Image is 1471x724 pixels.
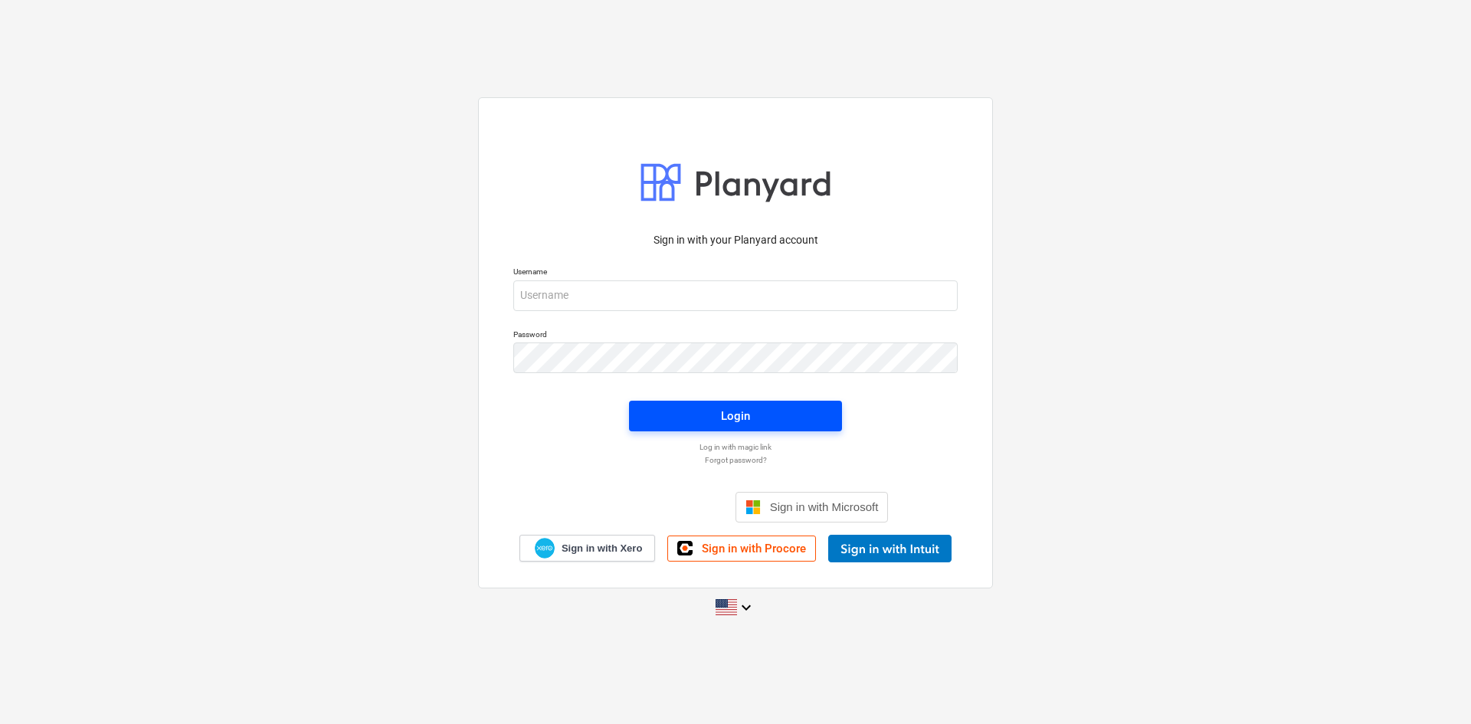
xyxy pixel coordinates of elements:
[575,490,731,524] iframe: Sign in with Google Button
[562,542,642,555] span: Sign in with Xero
[506,455,965,465] a: Forgot password?
[702,542,806,555] span: Sign in with Procore
[667,536,816,562] a: Sign in with Procore
[513,280,958,311] input: Username
[1394,650,1471,724] iframe: Chat Widget
[535,538,555,559] img: Xero logo
[513,232,958,248] p: Sign in with your Planyard account
[513,267,958,280] p: Username
[737,598,755,617] i: keyboard_arrow_down
[513,329,958,342] p: Password
[629,401,842,431] button: Login
[745,500,761,515] img: Microsoft logo
[506,442,965,452] a: Log in with magic link
[770,500,879,513] span: Sign in with Microsoft
[519,535,656,562] a: Sign in with Xero
[721,406,750,426] div: Login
